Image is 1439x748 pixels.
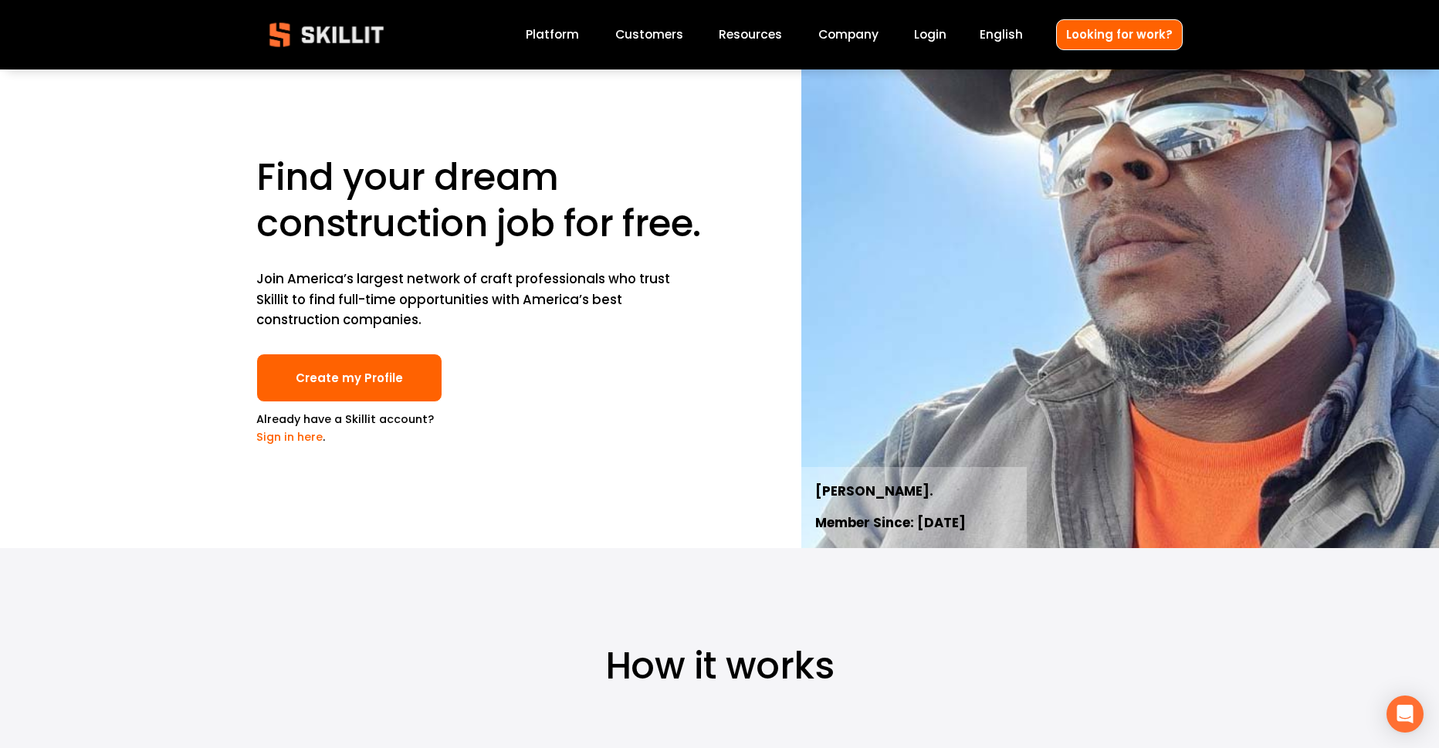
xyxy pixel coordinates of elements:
[719,25,782,46] a: folder dropdown
[256,354,442,402] a: Create my Profile
[526,25,579,46] a: Platform
[719,25,782,43] span: Resources
[256,411,442,446] p: Already have a Skillit account? .
[914,25,946,46] a: Login
[256,12,397,58] img: Skillit
[980,25,1023,46] div: language picker
[256,269,676,331] p: Join America’s largest network of craft professionals who trust Skillit to find full-time opportu...
[818,25,879,46] a: Company
[615,25,683,46] a: Customers
[256,154,715,245] h1: Find your dream construction job for free.
[256,429,323,445] a: Sign in here
[815,513,966,535] strong: Member Since: [DATE]
[1056,19,1183,49] a: Looking for work?
[1387,696,1424,733] div: Open Intercom Messenger
[815,481,933,503] strong: [PERSON_NAME].
[256,643,1183,689] h1: How it works
[980,25,1023,43] span: English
